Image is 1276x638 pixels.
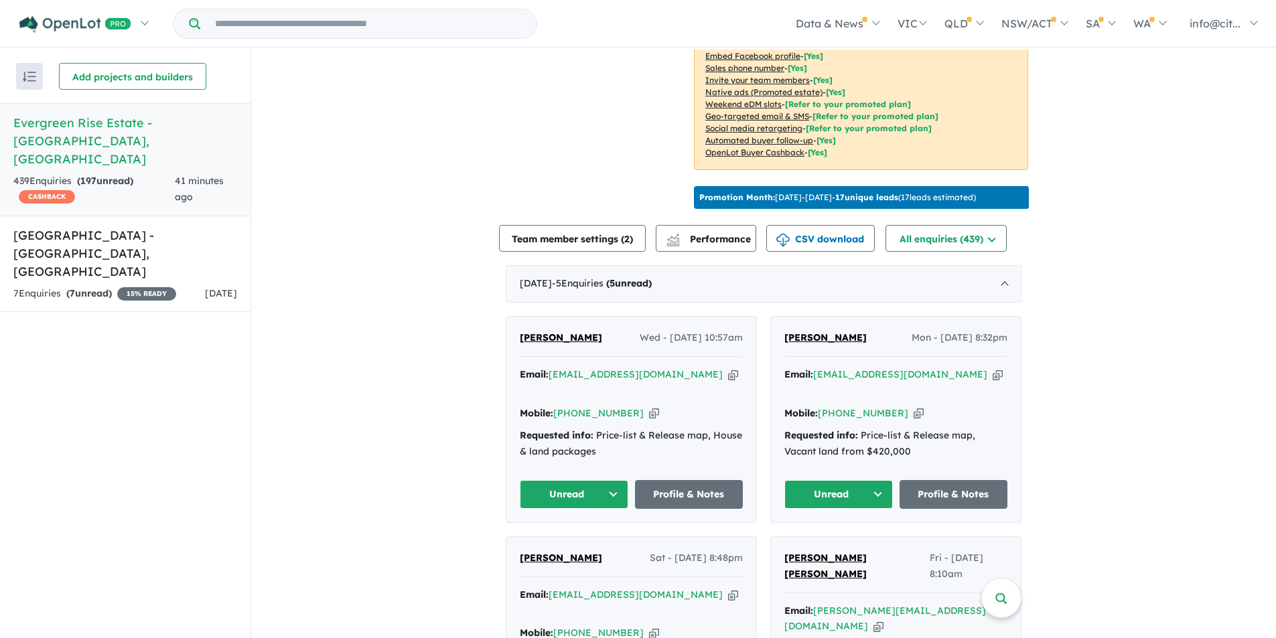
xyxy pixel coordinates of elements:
span: [Refer to your promoted plan] [806,123,932,133]
strong: ( unread) [77,175,133,187]
span: [Yes] [826,87,845,97]
h5: Evergreen Rise Estate - [GEOGRAPHIC_DATA] , [GEOGRAPHIC_DATA] [13,114,237,168]
span: 5 [610,277,615,289]
span: [ Yes ] [788,63,807,73]
u: Native ads (Promoted estate) [705,87,823,97]
button: Copy [649,406,659,420]
strong: Email: [784,368,813,380]
strong: ( unread) [606,277,652,289]
u: Geo-targeted email & SMS [705,111,809,121]
div: Price-list & Release map, House & land packages [520,428,743,460]
span: [ Yes ] [813,75,833,85]
span: [Refer to your promoted plan] [812,111,938,121]
b: Promotion Month: [699,192,775,202]
span: Wed - [DATE] 10:57am [640,330,743,346]
a: Profile & Notes [635,480,743,509]
span: Performance [668,233,751,245]
a: [PERSON_NAME] [PERSON_NAME] [784,550,930,582]
span: Fri - [DATE] 8:10am [930,550,1007,582]
button: Copy [728,588,738,602]
span: [Refer to your promoted plan] [785,99,911,109]
a: [PHONE_NUMBER] [818,407,908,419]
h5: [GEOGRAPHIC_DATA] - [GEOGRAPHIC_DATA] , [GEOGRAPHIC_DATA] [13,226,237,281]
strong: Requested info: [784,429,858,441]
a: Profile & Notes [900,480,1008,509]
button: Team member settings (2) [499,225,646,252]
span: Mon - [DATE] 8:32pm [912,330,1007,346]
a: [EMAIL_ADDRESS][DOMAIN_NAME] [549,368,723,380]
strong: Email: [520,368,549,380]
b: 17 unique leads [835,192,898,202]
div: Price-list & Release map, Vacant land from $420,000 [784,428,1007,460]
button: All enquiries (439) [885,225,1007,252]
span: Sat - [DATE] 8:48pm [650,550,743,566]
span: 2 [624,233,630,245]
input: Try estate name, suburb, builder or developer [203,9,534,38]
a: [PHONE_NUMBER] [553,407,644,419]
a: [PERSON_NAME] [520,550,602,566]
img: download icon [776,234,790,247]
span: [PERSON_NAME] [520,331,602,343]
a: [EMAIL_ADDRESS][DOMAIN_NAME] [549,588,723,601]
div: [DATE] [506,265,1021,303]
strong: ( unread) [66,287,112,299]
span: [DATE] [205,287,237,299]
button: Unread [784,480,893,509]
img: line-chart.svg [667,234,679,241]
img: sort.svg [23,72,36,82]
span: [Yes] [817,135,836,145]
a: [PERSON_NAME] [784,330,867,346]
span: 197 [80,175,96,187]
u: Weekend eDM slots [705,99,782,109]
u: OpenLot Buyer Cashback [705,147,804,157]
button: Copy [914,406,924,420]
span: info@cit... [1190,17,1240,30]
button: Copy [728,368,738,382]
a: [EMAIL_ADDRESS][DOMAIN_NAME] [813,368,987,380]
button: Unread [520,480,628,509]
u: Social media retargeting [705,123,802,133]
span: [ Yes ] [804,51,823,61]
a: [PERSON_NAME] [520,330,602,346]
div: 7 Enquir ies [13,286,176,302]
div: 439 Enquir ies [13,173,175,206]
u: Invite your team members [705,75,810,85]
span: [PERSON_NAME] [784,331,867,343]
a: [PERSON_NAME][EMAIL_ADDRESS][DOMAIN_NAME] [784,605,986,633]
button: Copy [993,368,1003,382]
img: bar-chart.svg [666,238,680,246]
u: Embed Facebook profile [705,51,800,61]
strong: Requested info: [520,429,593,441]
button: Performance [656,225,756,252]
button: CSV download [766,225,875,252]
button: Add projects and builders [59,63,206,90]
img: Openlot PRO Logo White [19,16,131,33]
u: Automated buyer follow-up [705,135,813,145]
strong: Mobile: [520,407,553,419]
span: 41 minutes ago [175,175,224,203]
span: CASHBACK [19,190,75,204]
span: 15 % READY [117,287,176,301]
span: [PERSON_NAME] [520,552,602,564]
u: Sales phone number [705,63,784,73]
p: [DATE] - [DATE] - ( 17 leads estimated) [699,191,976,204]
span: 7 [70,287,75,299]
strong: Email: [520,588,549,601]
span: [PERSON_NAME] [PERSON_NAME] [784,552,867,580]
strong: Email: [784,605,813,617]
button: Copy [873,619,883,633]
span: [Yes] [808,147,827,157]
span: - 5 Enquir ies [552,277,652,289]
strong: Mobile: [784,407,818,419]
